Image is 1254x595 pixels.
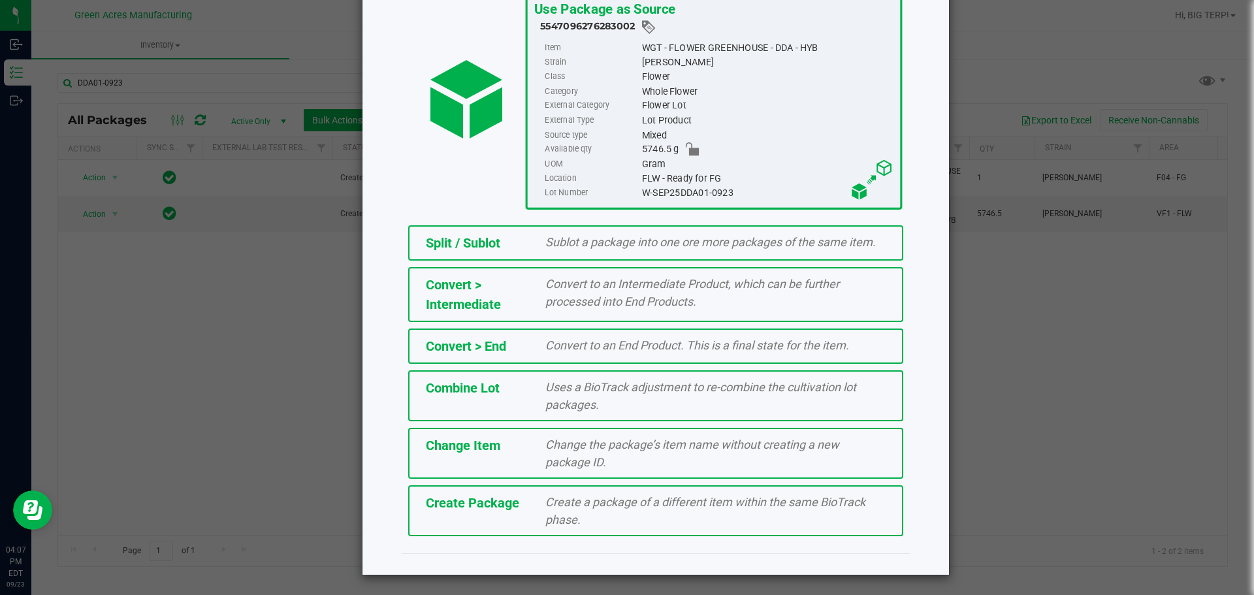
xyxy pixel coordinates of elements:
span: Change Item [426,438,500,453]
label: Class [545,70,639,84]
span: 5746.5 g [641,142,679,157]
div: Lot Product [641,113,893,127]
span: Convert > Intermediate [426,277,501,312]
span: Create Package [426,495,519,511]
div: Whole Flower [641,84,893,99]
span: Uses a BioTrack adjustment to re-combine the cultivation lot packages. [545,380,856,411]
span: Split / Sublot [426,235,500,251]
label: Location [545,171,639,185]
span: Create a package of a different item within the same BioTrack phase. [545,495,865,526]
label: Strain [545,55,639,69]
span: Use Package as Source [534,1,675,17]
div: FLW - Ready for FG [641,171,893,185]
label: Lot Number [545,185,639,200]
iframe: Resource center [13,490,52,530]
label: External Type [545,113,639,127]
div: [PERSON_NAME] [641,55,893,69]
div: Flower [641,70,893,84]
span: Convert to an Intermediate Product, which can be further processed into End Products. [545,277,839,308]
label: Category [545,84,639,99]
div: WGT - FLOWER GREENHOUSE - DDA - HYB [641,40,893,55]
span: Sublot a package into one ore more packages of the same item. [545,235,876,249]
span: Convert > End [426,338,506,354]
label: UOM [545,157,639,171]
div: Gram [641,157,893,171]
div: Mixed [641,128,893,142]
label: Item [545,40,639,55]
label: External Category [545,99,639,113]
span: Change the package’s item name without creating a new package ID. [545,438,839,469]
div: Flower Lot [641,99,893,113]
span: Convert to an End Product. This is a final state for the item. [545,338,849,352]
div: W-SEP25DDA01-0923 [641,185,893,200]
div: 5547096276283002 [540,19,893,35]
span: Combine Lot [426,380,500,396]
label: Source type [545,128,639,142]
label: Available qty [545,142,639,157]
